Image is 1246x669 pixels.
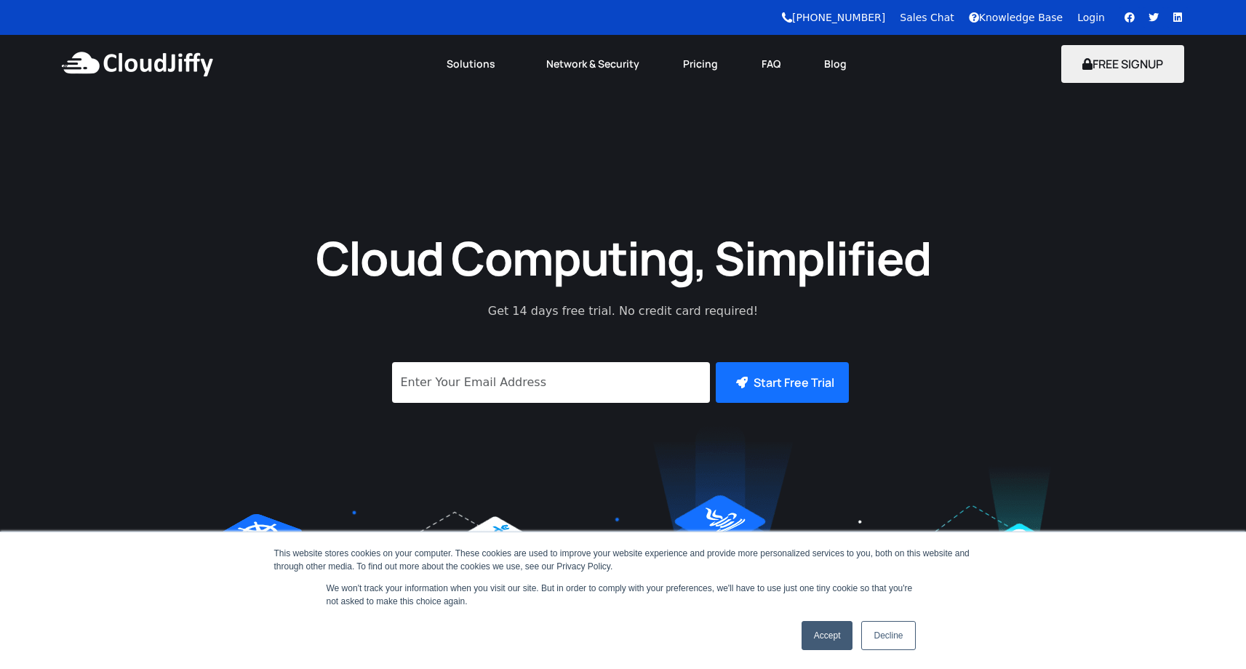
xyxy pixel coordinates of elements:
a: FREE SIGNUP [1061,56,1184,72]
a: Sales Chat [900,12,954,23]
a: Blog [802,48,868,80]
a: Network & Security [524,48,661,80]
a: Knowledge Base [969,12,1063,23]
a: Decline [861,621,915,650]
a: Accept [802,621,853,650]
a: Pricing [661,48,740,80]
p: We won't track your information when you visit our site. But in order to comply with your prefere... [327,582,920,608]
div: This website stores cookies on your computer. These cookies are used to improve your website expe... [274,547,973,573]
h1: Cloud Computing, Simplified [296,228,951,288]
button: Start Free Trial [716,362,849,403]
p: Get 14 days free trial. No credit card required! [423,303,823,320]
a: Solutions [425,48,524,80]
a: Login [1077,12,1105,23]
input: Enter Your Email Address [392,362,710,403]
a: [PHONE_NUMBER] [782,12,885,23]
button: FREE SIGNUP [1061,45,1184,83]
a: FAQ [740,48,802,80]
